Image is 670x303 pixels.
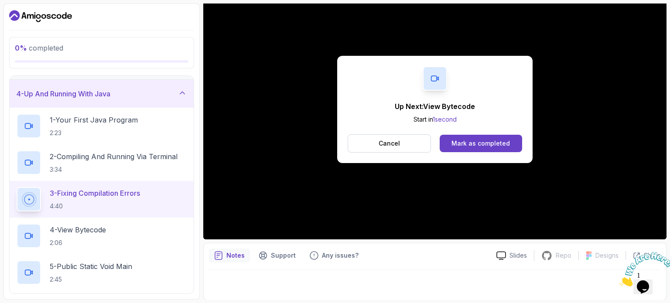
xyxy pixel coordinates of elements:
span: 1 [3,3,7,11]
p: Up Next: View Bytecode [395,101,475,112]
button: Feedback button [304,249,364,262]
p: Slides [509,251,527,260]
button: Mark as completed [440,135,522,152]
button: 4-Up And Running With Java [10,80,194,108]
div: Mark as completed [451,139,510,148]
p: Support [271,251,296,260]
a: Slides [489,251,534,260]
p: 2:06 [50,238,106,247]
button: 5-Public Static Void Main2:45 [17,260,187,285]
button: notes button [209,249,250,262]
h3: 4 - Up And Running With Java [17,89,110,99]
p: 2:23 [50,129,138,137]
p: Notes [226,251,245,260]
p: 2:45 [50,275,132,284]
p: 5 - Public Static Void Main [50,261,132,272]
button: 1-Your First Java Program2:23 [17,114,187,138]
button: 4-View Bytecode2:06 [17,224,187,248]
p: Start in [395,115,475,124]
a: Dashboard [9,9,72,23]
p: 4 - View Bytecode [50,225,106,235]
button: 2-Compiling And Running Via Terminal3:34 [17,150,187,175]
img: Chat attention grabber [3,3,58,38]
button: Cancel [348,134,431,153]
p: 2 - Compiling And Running Via Terminal [50,151,178,162]
button: Support button [253,249,301,262]
p: 1 - Your First Java Program [50,115,138,125]
p: Repo [556,251,571,260]
p: 4:40 [50,202,140,211]
p: 3 - Fixing Compilation Errors [50,188,140,198]
p: Designs [595,251,619,260]
iframe: chat widget [616,249,670,290]
button: 3-Fixing Compilation Errors4:40 [17,187,187,211]
span: 0 % [15,44,27,52]
span: 1 second [433,116,457,123]
p: 3:34 [50,165,178,174]
p: Any issues? [322,251,359,260]
p: Cancel [379,139,400,148]
span: completed [15,44,63,52]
